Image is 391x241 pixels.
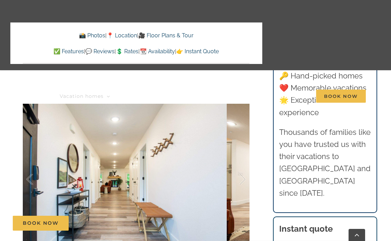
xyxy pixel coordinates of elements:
span: Contact [279,94,301,99]
a: 💬 Reviews [85,48,115,55]
a: 💲 Rates [116,48,138,55]
span: Book Now [23,220,59,226]
nav: Main Menu Sticky [60,67,366,126]
a: Deals & More [182,67,225,126]
a: Things to do [126,67,167,126]
a: Book Now [13,216,69,231]
a: Contact [279,67,301,126]
p: | | [23,31,250,40]
a: 📆 Availability [140,48,175,55]
a: 👉 Instant Quote [176,48,219,55]
a: 🎥 Floor Plans & Tour [138,32,194,39]
span: Things to do [126,94,160,99]
span: Vacation homes [60,94,104,99]
a: ✅ Features [53,48,84,55]
span: Deals & More [182,94,218,99]
a: 📸 Photos [79,32,105,39]
a: About [240,67,263,126]
span: About [240,94,257,99]
span: Book Now [316,90,366,103]
a: Vacation homes [60,67,110,126]
p: | | | | [23,47,250,56]
p: Thousands of families like you have trusted us with their vacations to [GEOGRAPHIC_DATA] and [GEO... [279,126,371,199]
a: 📍 Location [107,32,137,39]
